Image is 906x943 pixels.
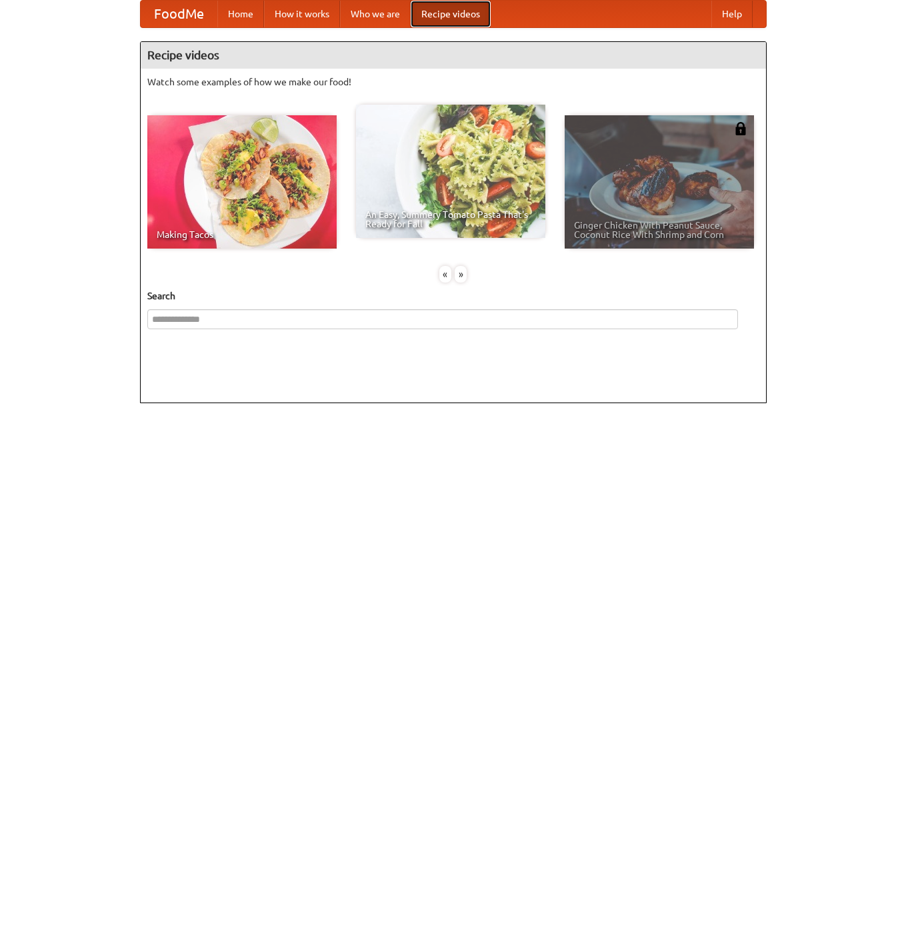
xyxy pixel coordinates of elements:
img: 483408.png [734,122,747,135]
div: » [455,266,467,283]
a: Recipe videos [411,1,491,27]
a: Home [217,1,264,27]
a: How it works [264,1,340,27]
a: Who we are [340,1,411,27]
a: FoodMe [141,1,217,27]
span: Making Tacos [157,230,327,239]
h5: Search [147,289,759,303]
a: An Easy, Summery Tomato Pasta That's Ready for Fall [356,105,545,238]
a: Making Tacos [147,115,337,249]
h4: Recipe videos [141,42,766,69]
span: An Easy, Summery Tomato Pasta That's Ready for Fall [365,210,536,229]
div: « [439,266,451,283]
a: Help [711,1,753,27]
p: Watch some examples of how we make our food! [147,75,759,89]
